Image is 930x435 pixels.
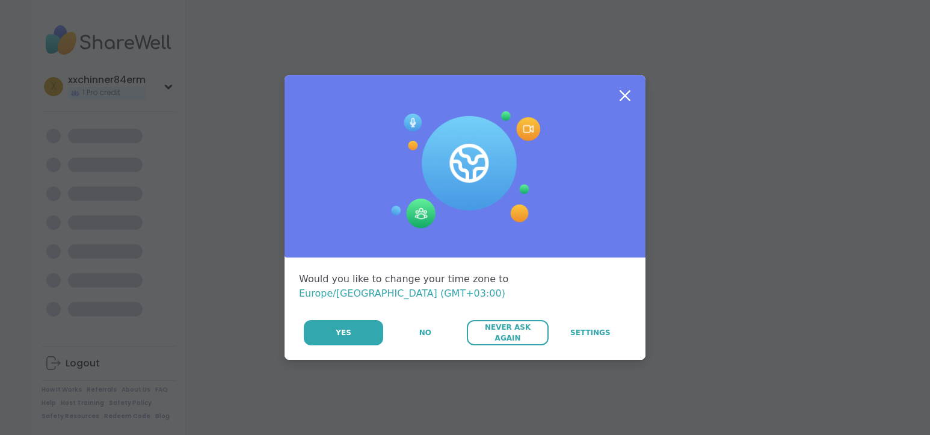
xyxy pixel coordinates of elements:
[419,327,431,338] span: No
[384,320,466,345] button: No
[304,320,383,345] button: Yes
[550,320,631,345] a: Settings
[467,320,548,345] button: Never Ask Again
[299,272,631,301] div: Would you like to change your time zone to
[473,322,542,344] span: Never Ask Again
[299,288,505,299] span: Europe/[GEOGRAPHIC_DATA] (GMT+03:00)
[390,111,540,229] img: Session Experience
[336,327,351,338] span: Yes
[570,327,611,338] span: Settings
